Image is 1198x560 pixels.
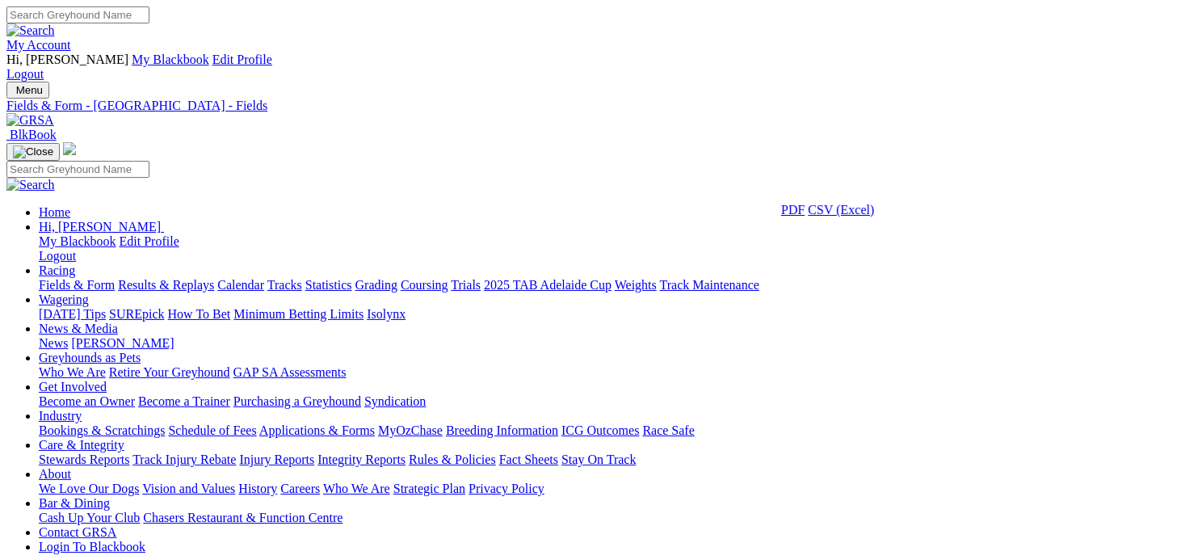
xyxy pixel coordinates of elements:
input: Search [6,161,149,178]
img: Search [6,23,55,38]
a: CSV (Excel) [808,203,874,217]
a: [PERSON_NAME] [71,336,174,350]
a: Careers [280,482,320,495]
button: Toggle navigation [6,143,60,161]
a: History [238,482,277,495]
div: Get Involved [39,394,1192,409]
div: Care & Integrity [39,453,1192,467]
img: Search [6,178,55,192]
a: Contact GRSA [39,525,116,539]
a: SUREpick [109,307,164,321]
a: Racing [39,263,75,277]
a: Stewards Reports [39,453,129,466]
a: Track Maintenance [660,278,759,292]
a: Coursing [401,278,448,292]
div: Racing [39,278,1192,293]
a: Vision and Values [142,482,235,495]
a: [DATE] Tips [39,307,106,321]
a: About [39,467,71,481]
a: Breeding Information [446,423,558,437]
a: Grading [355,278,397,292]
a: Weights [615,278,657,292]
a: Schedule of Fees [168,423,256,437]
a: Edit Profile [120,234,179,248]
div: Bar & Dining [39,511,1192,525]
a: BlkBook [6,128,57,141]
button: Toggle navigation [6,82,49,99]
input: Search [6,6,149,23]
a: My Blackbook [39,234,116,248]
a: Tracks [267,278,302,292]
a: Bookings & Scratchings [39,423,165,437]
a: PDF [781,203,805,217]
a: Fields & Form - [GEOGRAPHIC_DATA] - Fields [6,99,1192,113]
a: Who We Are [323,482,390,495]
a: Race Safe [642,423,694,437]
a: Rules & Policies [409,453,496,466]
a: Get Involved [39,380,107,394]
a: Retire Your Greyhound [109,365,230,379]
a: Home [39,205,70,219]
a: Purchasing a Greyhound [233,394,361,408]
a: Become an Owner [39,394,135,408]
a: News & Media [39,322,118,335]
a: Care & Integrity [39,438,124,452]
a: Track Injury Rebate [132,453,236,466]
a: Logout [39,249,76,263]
a: 2025 TAB Adelaide Cup [484,278,612,292]
a: Fields & Form [39,278,115,292]
a: Cash Up Your Club [39,511,140,524]
a: Hi, [PERSON_NAME] [39,220,164,234]
a: ICG Outcomes [561,423,639,437]
a: MyOzChase [378,423,443,437]
a: Wagering [39,293,89,306]
div: Greyhounds as Pets [39,365,1192,380]
a: Strategic Plan [393,482,465,495]
div: Download [781,203,874,217]
a: Edit Profile [212,53,272,66]
a: Stay On Track [561,453,636,466]
div: Hi, [PERSON_NAME] [39,234,1192,263]
div: About [39,482,1192,496]
a: GAP SA Assessments [233,365,347,379]
img: Close [13,145,53,158]
a: Chasers Restaurant & Function Centre [143,511,343,524]
div: Wagering [39,307,1192,322]
a: My Account [6,38,71,52]
a: Applications & Forms [259,423,375,437]
div: Industry [39,423,1192,438]
a: Integrity Reports [317,453,406,466]
span: Hi, [PERSON_NAME] [6,53,128,66]
a: Logout [6,67,44,81]
div: My Account [6,53,1192,82]
a: Injury Reports [239,453,314,466]
a: Results & Replays [118,278,214,292]
a: Login To Blackbook [39,540,145,554]
a: Become a Trainer [138,394,230,408]
span: Menu [16,84,43,96]
a: Calendar [217,278,264,292]
div: News & Media [39,336,1192,351]
a: How To Bet [168,307,231,321]
a: Greyhounds as Pets [39,351,141,364]
a: We Love Our Dogs [39,482,139,495]
a: Fact Sheets [499,453,558,466]
a: Isolynx [367,307,406,321]
a: Who We Are [39,365,106,379]
a: Syndication [364,394,426,408]
img: GRSA [6,113,54,128]
span: BlkBook [10,128,57,141]
a: Trials [451,278,481,292]
a: Industry [39,409,82,423]
a: Minimum Betting Limits [233,307,364,321]
a: Privacy Policy [469,482,544,495]
a: News [39,336,68,350]
img: logo-grsa-white.png [63,142,76,155]
span: Hi, [PERSON_NAME] [39,220,161,234]
a: Statistics [305,278,352,292]
a: Bar & Dining [39,496,110,510]
a: My Blackbook [132,53,209,66]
